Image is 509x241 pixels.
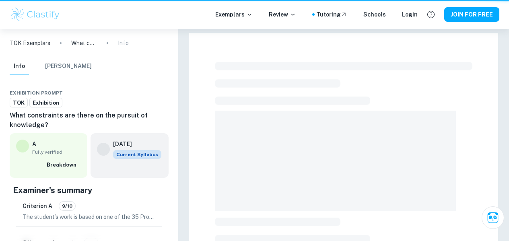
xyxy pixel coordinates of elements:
button: JOIN FOR FREE [444,7,499,22]
p: What constraints are there on the pursuit of knowledge? [71,39,97,47]
button: Ask Clai [482,206,504,229]
div: Download [146,88,152,98]
a: Schools [363,10,386,19]
div: Report issue [162,88,169,98]
p: Review [269,10,296,19]
p: The student’s work is based on one of the 35 Prompts released by the IBO for the examination sess... [23,212,156,221]
p: Exemplars [215,10,253,19]
h6: [DATE] [113,140,155,148]
button: Info [10,58,29,75]
span: 9/10 [59,202,75,210]
div: Share [138,88,144,98]
span: Exhibition Prompt [10,89,63,97]
button: [PERSON_NAME] [45,58,92,75]
h6: Criterion A [23,202,52,210]
img: Clastify logo [10,6,61,23]
h5: Examiner's summary [13,184,165,196]
p: Info [118,39,129,47]
div: This exemplar is based on the current syllabus. Feel free to refer to it for inspiration/ideas wh... [113,150,161,159]
a: TOK [10,98,28,108]
a: Exhibition [29,98,62,108]
button: Breakdown [45,159,81,171]
h6: What constraints are there on the pursuit of knowledge? [10,111,169,130]
span: TOK [10,99,27,107]
div: Bookmark [154,88,161,98]
p: A [32,140,36,148]
a: Login [402,10,418,19]
a: Tutoring [316,10,347,19]
a: TOK Exemplars [10,39,50,47]
span: Current Syllabus [113,150,161,159]
span: Exhibition [30,99,62,107]
button: Help and Feedback [424,8,438,21]
span: Fully verified [32,148,81,156]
